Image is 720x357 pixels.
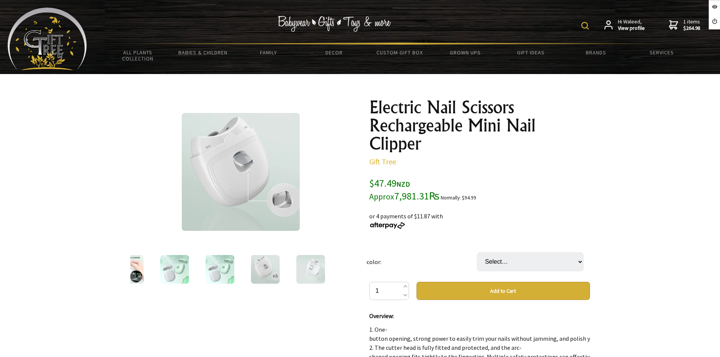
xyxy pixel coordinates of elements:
[206,255,234,284] img: Electric Nail Scissors Rechargeable Mini Nail Clipper
[369,177,440,202] span: $47.49 7,981.31₨
[369,192,394,202] small: Approx
[170,45,236,60] a: Babies & Children
[683,18,700,32] span: 1 items
[367,45,432,60] a: Custom Gift Box
[369,222,406,229] img: Afterpay
[105,45,170,66] a: All Plants Collection
[296,255,325,284] img: Electric Nail Scissors Rechargeable Mini Nail Clipper
[498,45,563,60] a: Gift Ideas
[236,45,301,60] a: Family
[301,45,367,60] a: Decor
[396,180,410,189] span: NZD
[618,25,645,32] strong: View profile
[581,22,589,29] img: product search
[369,312,394,320] strong: Overview:
[564,45,629,60] a: Brands
[182,113,300,231] img: Electric Nail Scissors Rechargeable Mini Nail Clipper
[618,19,645,32] span: Hi Waleed,
[369,98,590,153] h1: Electric Nail Scissors Rechargeable Mini Nail Clipper
[683,25,700,32] strong: $264.98
[604,19,645,32] a: Hi Waleed,View profile
[8,8,87,70] img: Babyware - Gifts - Toys and more...
[115,255,144,284] img: Electric Nail Scissors Rechargeable Mini Nail Clipper
[417,282,590,300] button: Add to Cart
[367,242,477,282] td: color:
[669,19,700,32] a: 1 items$264.98
[369,157,396,166] a: Gift Tree
[629,45,694,60] a: Services
[160,255,189,284] img: Electric Nail Scissors Rechargeable Mini Nail Clipper
[432,45,498,60] a: Grown Ups
[441,195,476,201] small: Normally: $94.99
[277,16,391,32] img: Babywear - Gifts - Toys & more
[369,202,590,230] div: or 4 payments of $11.87 with
[251,255,280,284] img: Electric Nail Scissors Rechargeable Mini Nail Clipper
